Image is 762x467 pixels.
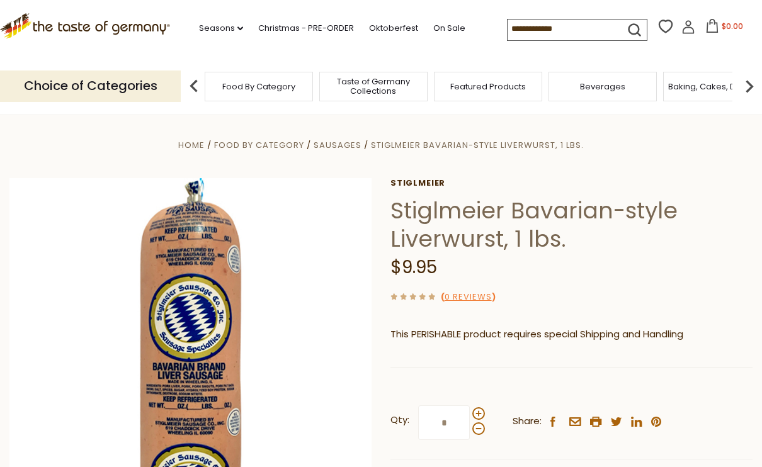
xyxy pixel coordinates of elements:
a: Christmas - PRE-ORDER [258,21,354,35]
a: Seasons [199,21,243,35]
li: We will ship this product in heat-protective packaging and ice. [402,352,753,368]
strong: Qty: [390,412,409,428]
a: Oktoberfest [369,21,418,35]
a: 0 Reviews [445,291,492,304]
input: Qty: [418,405,470,440]
span: $0.00 [722,21,743,31]
a: Stiglmeier Bavarian-style Liverwurst, 1 lbs. [371,139,584,151]
h1: Stiglmeier Bavarian-style Liverwurst, 1 lbs. [390,196,753,253]
span: ( ) [441,291,496,303]
a: On Sale [433,21,465,35]
img: previous arrow [181,74,207,99]
a: Food By Category [214,139,304,151]
a: Home [178,139,205,151]
a: Featured Products [450,82,526,91]
a: Food By Category [222,82,295,91]
a: Taste of Germany Collections [323,77,424,96]
a: Stiglmeier [390,178,753,188]
button: $0.00 [698,19,751,38]
span: $9.95 [390,255,437,279]
a: Sausages [314,139,361,151]
span: Share: [513,414,542,429]
a: Beverages [580,82,625,91]
p: This PERISHABLE product requires special Shipping and Handling [390,327,753,342]
img: next arrow [737,74,762,99]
